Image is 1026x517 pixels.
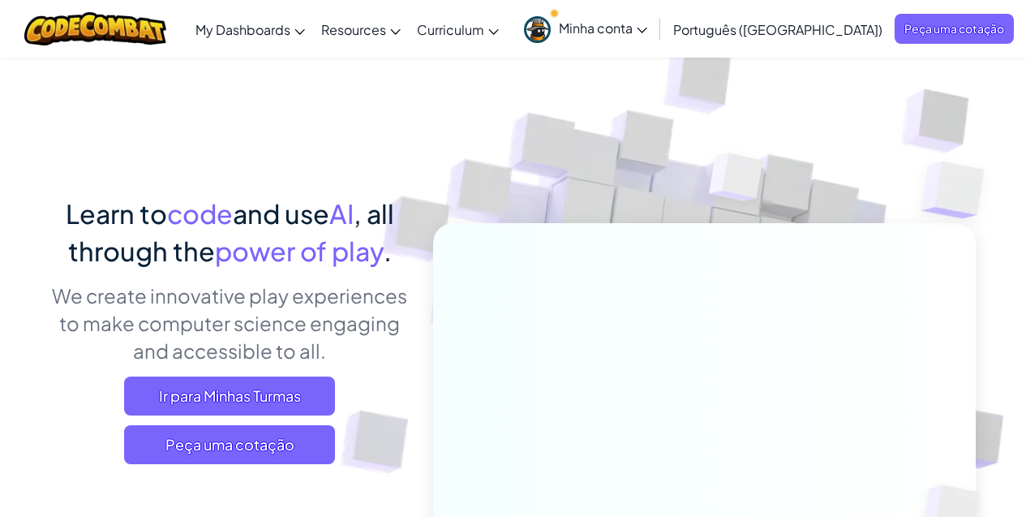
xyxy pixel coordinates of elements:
[329,197,354,230] span: AI
[187,7,313,51] a: My Dashboards
[516,3,655,54] a: Minha conta
[417,21,484,38] span: Curriculum
[678,121,795,242] img: Overlap cubes
[51,282,409,364] p: We create innovative play experiences to make computer science engaging and accessible to all.
[524,16,551,43] img: avatar
[559,19,647,37] span: Minha conta
[321,21,386,38] span: Resources
[24,12,166,45] img: CodeCombat logo
[409,7,507,51] a: Curriculum
[167,197,233,230] span: code
[66,197,167,230] span: Learn to
[195,21,290,38] span: My Dashboards
[665,7,891,51] a: Português ([GEOGRAPHIC_DATA])
[233,197,329,230] span: and use
[384,235,392,267] span: .
[124,425,335,464] a: Peça uma cotação
[124,377,335,416] a: Ir para Minhas Turmas
[673,21,882,38] span: Português ([GEOGRAPHIC_DATA])
[215,235,384,267] span: power of play
[895,14,1014,44] a: Peça uma cotação
[313,7,409,51] a: Resources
